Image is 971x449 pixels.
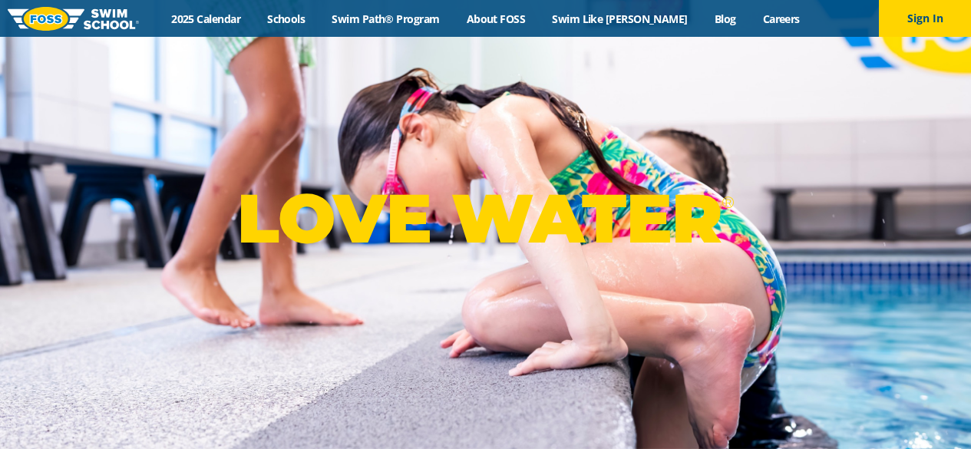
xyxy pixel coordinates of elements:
[254,12,319,26] a: Schools
[453,12,539,26] a: About FOSS
[722,193,734,212] sup: ®
[701,12,749,26] a: Blog
[158,12,254,26] a: 2025 Calendar
[749,12,813,26] a: Careers
[237,177,734,259] p: LOVE WATER
[8,7,139,31] img: FOSS Swim School Logo
[539,12,702,26] a: Swim Like [PERSON_NAME]
[319,12,453,26] a: Swim Path® Program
